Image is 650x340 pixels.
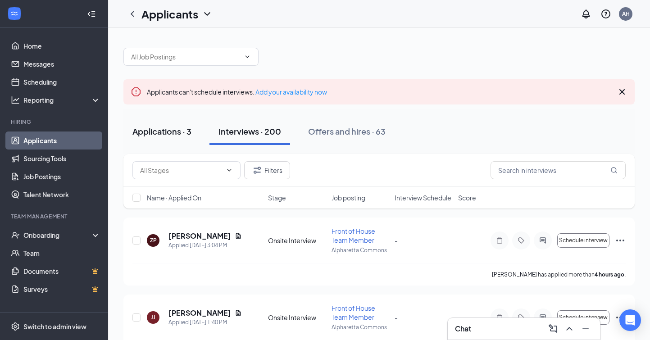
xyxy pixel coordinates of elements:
[332,246,390,254] p: Alpharetta Commons
[615,235,626,246] svg: Ellipses
[235,309,242,317] svg: Document
[23,55,100,73] a: Messages
[23,280,100,298] a: SurveysCrown
[23,231,93,240] div: Onboarding
[268,236,326,245] div: Onsite Interview
[23,73,100,91] a: Scheduling
[268,193,286,202] span: Stage
[23,131,100,150] a: Applicants
[11,322,20,331] svg: Settings
[168,318,242,327] div: Applied [DATE] 1:40 PM
[559,237,608,244] span: Schedule interview
[23,95,101,104] div: Reporting
[202,9,213,19] svg: ChevronDown
[11,231,20,240] svg: UserCheck
[622,10,630,18] div: AH
[546,322,560,336] button: ComposeMessage
[492,271,626,278] p: [PERSON_NAME] has applied more than .
[494,314,505,321] svg: Note
[516,314,527,321] svg: Tag
[11,118,99,126] div: Hiring
[23,37,100,55] a: Home
[151,313,155,321] div: JJ
[562,322,577,336] button: ChevronUp
[131,52,240,62] input: All Job Postings
[617,86,627,97] svg: Cross
[87,9,96,18] svg: Collapse
[252,165,263,176] svg: Filter
[619,309,641,331] div: Open Intercom Messenger
[559,314,608,321] span: Schedule interview
[395,313,398,322] span: -
[537,237,548,244] svg: ActiveChat
[557,310,609,325] button: Schedule interview
[537,314,548,321] svg: ActiveChat
[23,150,100,168] a: Sourcing Tools
[332,304,375,321] span: Front of House Team Member
[600,9,611,19] svg: QuestionInfo
[23,168,100,186] a: Job Postings
[141,6,198,22] h1: Applicants
[132,126,191,137] div: Applications · 3
[581,9,591,19] svg: Notifications
[595,271,624,278] b: 4 hours ago
[218,126,281,137] div: Interviews · 200
[255,88,327,96] a: Add your availability now
[268,313,326,322] div: Onsite Interview
[140,165,222,175] input: All Stages
[564,323,575,334] svg: ChevronUp
[548,323,559,334] svg: ComposeMessage
[308,126,386,137] div: Offers and hires · 63
[332,193,365,202] span: Job posting
[580,323,591,334] svg: Minimize
[150,236,157,244] div: ZP
[147,88,327,96] span: Applicants can't schedule interviews.
[455,324,471,334] h3: Chat
[332,323,390,331] p: Alpharetta Commons
[244,161,290,179] button: Filter Filters
[11,213,99,220] div: Team Management
[491,161,626,179] input: Search in interviews
[458,193,476,202] span: Score
[226,167,233,174] svg: ChevronDown
[610,167,618,174] svg: MagnifyingGlass
[168,308,231,318] h5: [PERSON_NAME]
[127,9,138,19] svg: ChevronLeft
[516,237,527,244] svg: Tag
[147,193,201,202] span: Name · Applied On
[23,186,100,204] a: Talent Network
[494,237,505,244] svg: Note
[168,241,242,250] div: Applied [DATE] 3:04 PM
[557,233,609,248] button: Schedule interview
[11,95,20,104] svg: Analysis
[23,262,100,280] a: DocumentsCrown
[23,244,100,262] a: Team
[395,193,451,202] span: Interview Schedule
[235,232,242,240] svg: Document
[615,312,626,323] svg: Ellipses
[244,53,251,60] svg: ChevronDown
[578,322,593,336] button: Minimize
[131,86,141,97] svg: Error
[395,236,398,245] span: -
[332,227,375,244] span: Front of House Team Member
[23,322,86,331] div: Switch to admin view
[168,231,231,241] h5: [PERSON_NAME]
[10,9,19,18] svg: WorkstreamLogo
